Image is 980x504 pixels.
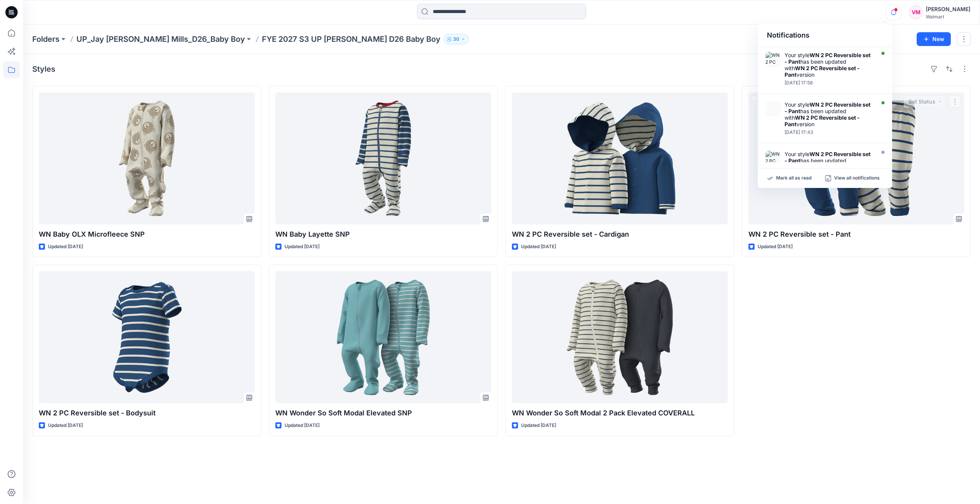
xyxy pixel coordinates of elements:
[758,24,892,47] div: Notifications
[275,229,491,240] p: WN Baby Layette SNP
[275,271,491,403] a: WN Wonder So Soft Modal Elevated SNP
[748,229,964,240] p: WN 2 PC Reversible set - Pant
[785,101,873,127] div: Your style has been updated with version
[785,52,873,78] div: Your style has been updated with version
[785,130,873,135] div: Wednesday, September 24, 2025 17:43
[275,408,491,418] p: WN Wonder So Soft Modal Elevated SNP
[39,229,255,240] p: WN Baby OLX Microfleece SNP
[917,32,951,46] button: New
[926,14,970,20] div: Walmart
[748,92,964,224] a: WN 2 PC Reversible set - Pant
[48,422,83,430] p: Updated [DATE]
[262,34,440,44] p: FYE 2027 S3 UP [PERSON_NAME] D26 Baby Boy
[48,243,83,251] p: Updated [DATE]
[785,151,873,177] div: Your style has been updated with version
[765,52,781,67] img: WN 2 PC Reversible set - Pant
[512,408,728,418] p: WN Wonder So Soft Modal 2 Pack Elevated COVERALL
[785,151,871,164] strong: WN 2 PC Reversible set - Pant
[834,175,880,182] p: View all notifications
[39,271,255,403] a: WN 2 PC Reversible set - Bodysuit
[785,65,860,78] strong: WN 2 PC Reversible set - Pant
[765,101,781,117] img: WN 2 PC Reversible set - Pant
[785,52,871,65] strong: WN 2 PC Reversible set - Pant
[39,92,255,224] a: WN Baby OLX Microfleece SNP
[285,243,319,251] p: Updated [DATE]
[444,34,469,44] button: 30
[785,101,871,114] strong: WN 2 PC Reversible set - Pant
[785,114,860,127] strong: WN 2 PC Reversible set - Pant
[765,151,781,166] img: WN 2 PC Reversible set - Pant
[512,92,728,224] a: WN 2 PC Reversible set - Cardigan
[521,422,556,430] p: Updated [DATE]
[926,5,970,14] div: [PERSON_NAME]
[512,271,728,403] a: WN Wonder So Soft Modal 2 Pack Elevated COVERALL
[776,175,811,182] p: Mark all as read
[512,229,728,240] p: WN 2 PC Reversible set - Cardigan
[39,408,255,418] p: WN 2 PC Reversible set - Bodysuit
[785,80,873,86] div: Wednesday, September 24, 2025 17:58
[521,243,556,251] p: Updated [DATE]
[275,92,491,224] a: WN Baby Layette SNP
[32,64,55,74] h4: Styles
[32,34,60,44] a: Folders
[909,5,923,19] div: VM
[453,35,459,43] p: 30
[76,34,245,44] a: UP_Jay [PERSON_NAME] Mills_D26_Baby Boy
[758,243,793,251] p: Updated [DATE]
[285,422,319,430] p: Updated [DATE]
